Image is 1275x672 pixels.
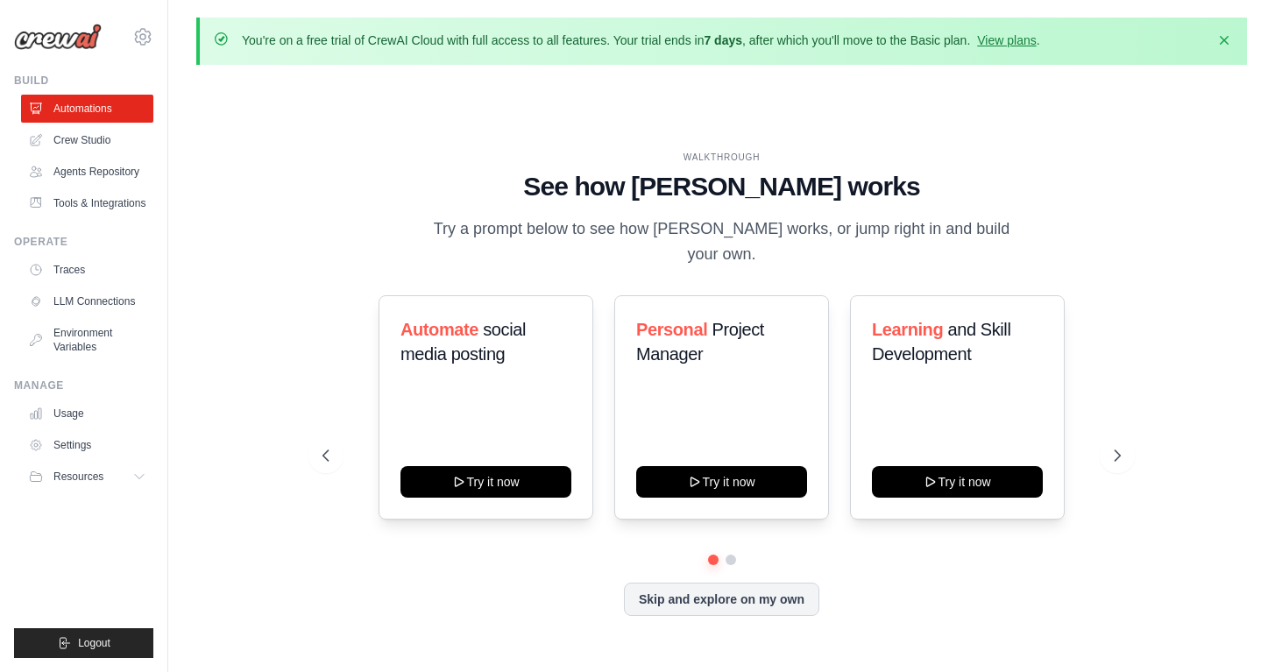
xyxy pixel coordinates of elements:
span: Resources [53,470,103,484]
a: Crew Studio [21,126,153,154]
a: Environment Variables [21,319,153,361]
a: Automations [21,95,153,123]
span: Automate [400,320,478,339]
h1: See how [PERSON_NAME] works [322,171,1121,202]
img: Logo [14,24,102,50]
span: Logout [78,636,110,650]
div: Manage [14,378,153,393]
p: Try a prompt below to see how [PERSON_NAME] works, or jump right in and build your own. [428,216,1016,268]
button: Try it now [636,466,807,498]
a: Usage [21,400,153,428]
button: Logout [14,628,153,658]
span: social media posting [400,320,526,364]
a: Settings [21,431,153,459]
button: Skip and explore on my own [624,583,819,616]
a: View plans [977,33,1036,47]
span: Learning [872,320,943,339]
strong: 7 days [704,33,742,47]
button: Resources [21,463,153,491]
a: Agents Repository [21,158,153,186]
span: Project Manager [636,320,764,364]
button: Try it now [400,466,571,498]
a: LLM Connections [21,287,153,315]
button: Try it now [872,466,1043,498]
a: Tools & Integrations [21,189,153,217]
p: You're on a free trial of CrewAI Cloud with full access to all features. Your trial ends in , aft... [242,32,1040,49]
div: WALKTHROUGH [322,151,1121,164]
div: Build [14,74,153,88]
span: Personal [636,320,707,339]
div: Operate [14,235,153,249]
a: Traces [21,256,153,284]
